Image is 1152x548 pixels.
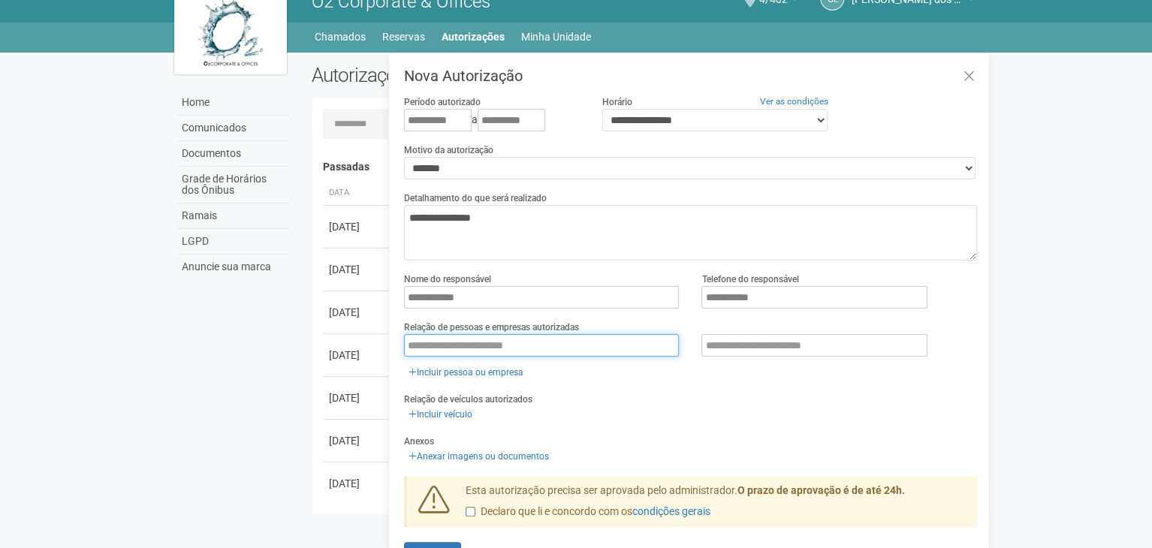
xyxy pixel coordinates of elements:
h3: Nova Autorização [404,68,977,83]
a: Incluir veículo [404,406,477,423]
label: Nome do responsável [404,272,491,286]
input: Declaro que li e concordo com oscondições gerais [466,507,475,516]
a: Ramais [178,203,289,229]
div: Esta autorização precisa ser aprovada pelo administrador. [454,483,977,527]
div: [DATE] [329,305,385,320]
th: Data [323,181,391,206]
strong: O prazo de aprovação é de até 24h. [737,484,905,496]
label: Anexos [404,435,434,448]
a: LGPD [178,229,289,254]
label: Detalhamento do que será realizado [404,191,547,205]
a: Autorizações [442,26,505,47]
div: a [404,109,580,131]
a: Anuncie sua marca [178,254,289,279]
label: Período autorizado [404,95,481,109]
a: Anexar imagens ou documentos [404,448,553,465]
a: Minha Unidade [521,26,591,47]
a: condições gerais [632,505,710,517]
a: Chamados [315,26,366,47]
div: [DATE] [329,348,385,363]
a: Grade de Horários dos Ônibus [178,167,289,203]
a: Reservas [382,26,425,47]
h4: Passadas [323,161,967,173]
a: Home [178,90,289,116]
div: [DATE] [329,476,385,491]
div: [DATE] [329,219,385,234]
label: Motivo da autorização [404,143,493,157]
div: [DATE] [329,262,385,277]
label: Telefone do responsável [701,272,798,286]
label: Horário [602,95,632,109]
div: [DATE] [329,433,385,448]
a: Documentos [178,141,289,167]
label: Declaro que li e concordo com os [466,504,710,519]
label: Relação de veículos autorizados [404,393,532,406]
div: [DATE] [329,390,385,405]
label: Relação de pessoas e empresas autorizadas [404,321,579,334]
a: Ver as condições [760,96,828,107]
h2: Autorizações [312,64,633,86]
a: Comunicados [178,116,289,141]
a: Incluir pessoa ou empresa [404,364,528,381]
